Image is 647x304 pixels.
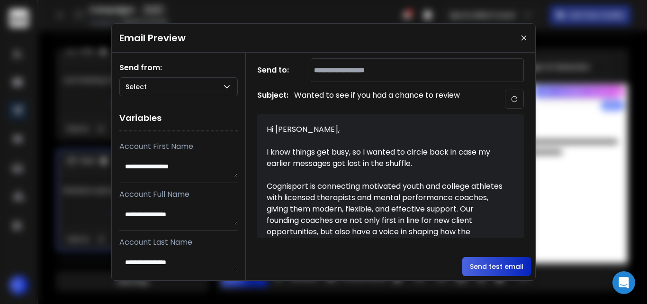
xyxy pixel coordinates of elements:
h1: Email Preview [119,31,186,45]
div: Open Intercom Messenger [612,271,635,294]
div: I know things get busy, so I wanted to circle back in case my earlier messages got lost in the sh... [267,147,503,169]
h1: Send to: [257,64,295,76]
p: Select [126,82,151,92]
button: Send test email [462,257,531,276]
p: Account Full Name [119,189,238,200]
div: Cognisport is connecting motivated youth and college athletes with licensed therapists and mental... [267,181,503,249]
div: Hi [PERSON_NAME], [267,124,503,135]
p: Account Last Name [119,237,238,248]
h1: Subject: [257,90,288,109]
p: Wanted to see if you had a chance to review [294,90,460,109]
h1: Send from: [119,62,238,74]
h1: Variables [119,106,238,131]
p: Account First Name [119,141,238,152]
